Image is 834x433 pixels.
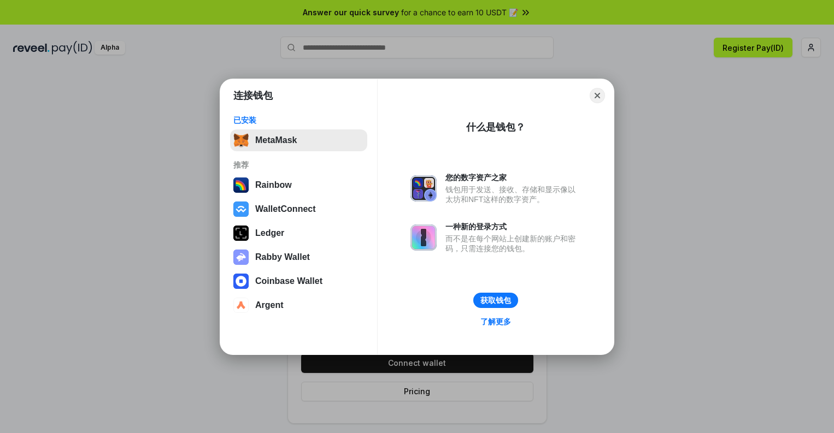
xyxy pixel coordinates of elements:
button: Ledger [230,222,367,244]
div: Argent [255,300,284,310]
div: WalletConnect [255,204,316,214]
div: Coinbase Wallet [255,276,322,286]
div: MetaMask [255,135,297,145]
img: svg+xml,%3Csvg%20width%3D%22120%22%20height%3D%22120%22%20viewBox%3D%220%200%20120%20120%22%20fil... [233,177,249,193]
h1: 连接钱包 [233,89,273,102]
div: Rabby Wallet [255,252,310,262]
img: svg+xml,%3Csvg%20width%3D%2228%22%20height%3D%2228%22%20viewBox%3D%220%200%2028%2028%22%20fill%3D... [233,201,249,217]
button: Coinbase Wallet [230,270,367,292]
div: 而不是在每个网站上创建新的账户和密码，只需连接您的钱包。 [445,234,581,253]
img: svg+xml,%3Csvg%20xmlns%3D%22http%3A%2F%2Fwww.w3.org%2F2000%2Fsvg%22%20fill%3D%22none%22%20viewBox... [410,175,437,201]
button: MetaMask [230,129,367,151]
div: 获取钱包 [480,295,511,305]
button: Rainbow [230,174,367,196]
img: svg+xml,%3Csvg%20xmlns%3D%22http%3A%2F%2Fwww.w3.org%2F2000%2Fsvg%22%20width%3D%2228%22%20height%3... [233,226,249,241]
div: Ledger [255,228,284,238]
div: 了解更多 [480,317,511,327]
div: 您的数字资产之家 [445,173,581,182]
button: Rabby Wallet [230,246,367,268]
img: svg+xml,%3Csvg%20fill%3D%22none%22%20height%3D%2233%22%20viewBox%3D%220%200%2035%2033%22%20width%... [233,133,249,148]
div: Rainbow [255,180,292,190]
button: WalletConnect [230,198,367,220]
img: svg+xml,%3Csvg%20width%3D%2228%22%20height%3D%2228%22%20viewBox%3D%220%200%2028%2028%22%20fill%3D... [233,298,249,313]
img: svg+xml,%3Csvg%20width%3D%2228%22%20height%3D%2228%22%20viewBox%3D%220%200%2028%2028%22%20fill%3D... [233,274,249,289]
img: svg+xml,%3Csvg%20xmlns%3D%22http%3A%2F%2Fwww.w3.org%2F2000%2Fsvg%22%20fill%3D%22none%22%20viewBox... [410,224,437,251]
button: Close [590,88,605,103]
a: 了解更多 [474,315,518,329]
button: 获取钱包 [473,293,518,308]
div: 钱包用于发送、接收、存储和显示像以太坊和NFT这样的数字资产。 [445,185,581,204]
button: Argent [230,294,367,316]
div: 已安装 [233,115,364,125]
img: svg+xml,%3Csvg%20xmlns%3D%22http%3A%2F%2Fwww.w3.org%2F2000%2Fsvg%22%20fill%3D%22none%22%20viewBox... [233,250,249,265]
div: 什么是钱包？ [466,121,525,134]
div: 推荐 [233,160,364,170]
div: 一种新的登录方式 [445,222,581,232]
